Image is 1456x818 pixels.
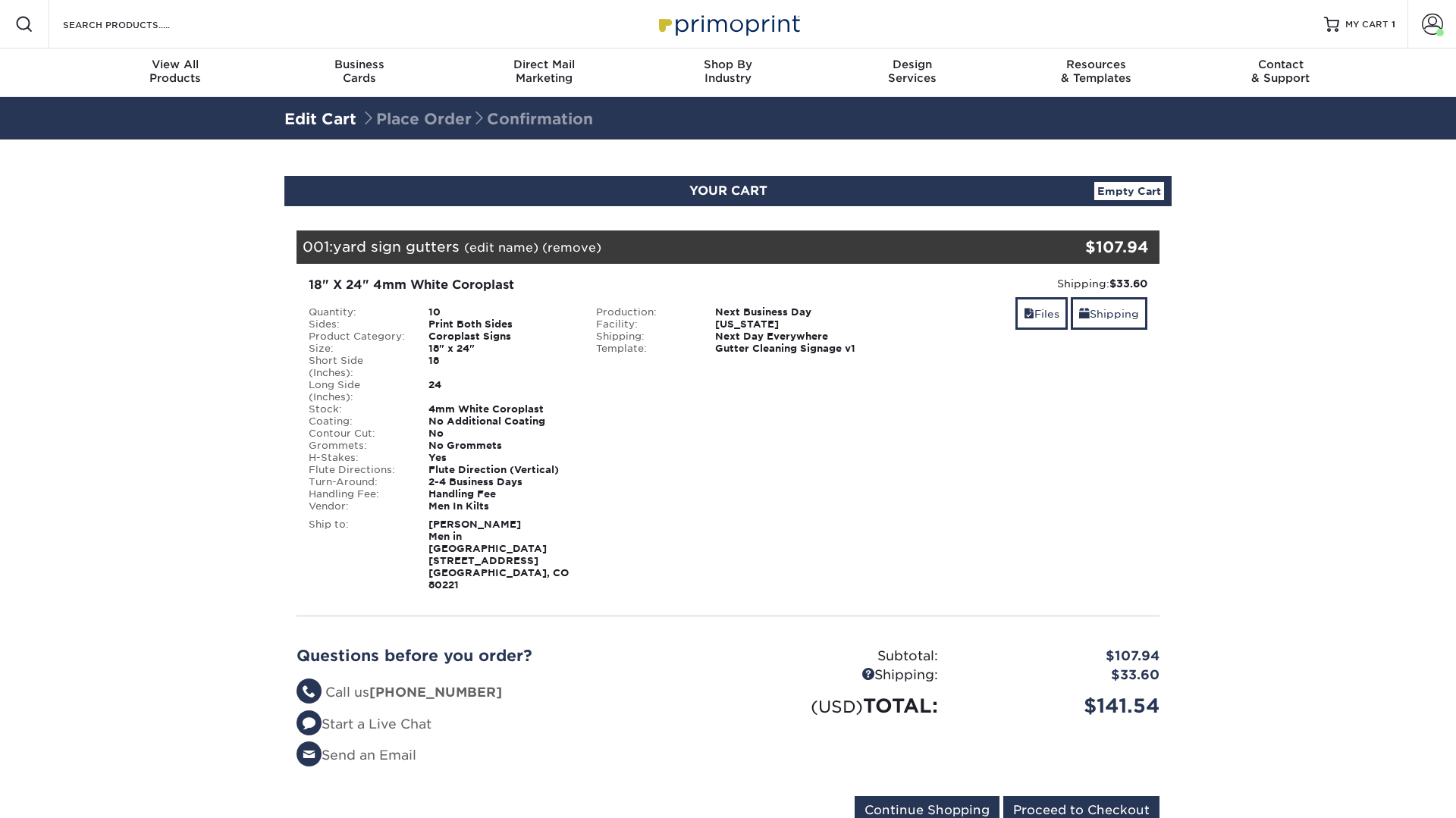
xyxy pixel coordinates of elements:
[297,415,417,428] div: Coating:
[297,683,717,703] li: Call us
[417,440,585,452] div: No Grommets
[61,15,209,33] input: SEARCH PRODUCTS.....
[297,476,417,488] div: Turn-Around:
[268,58,452,85] div: Cards
[297,343,417,355] div: Size:
[417,428,585,440] div: No
[417,403,585,415] div: 4mm White Coroplast
[1015,297,1068,330] a: Files
[83,49,268,97] a: View AllProducts
[636,58,821,71] span: Shop By
[1188,58,1373,71] span: Contact
[1015,236,1148,259] div: $107.94
[297,331,417,343] div: Product Category:
[417,306,585,318] div: 10
[417,343,585,355] div: 18" x 24"
[417,331,585,343] div: Coroplast Signs
[417,488,585,500] div: Handling Fee
[949,691,1171,720] div: $141.54
[1004,49,1188,97] a: Resources& Templates
[333,238,460,255] span: yard sign gutters
[297,519,417,591] div: Ship to:
[689,183,767,198] span: YOUR CART
[704,318,871,331] div: [US_STATE]
[297,428,417,440] div: Contour Cut:
[820,58,1004,85] div: Services
[297,464,417,476] div: Flute Directions:
[297,500,417,512] div: Vendor:
[452,58,636,71] span: Direct Mail
[297,403,417,415] div: Stock:
[1392,19,1395,30] span: 1
[585,331,704,343] div: Shipping:
[417,476,585,488] div: 2-4 Business Days
[542,240,601,255] a: (remove)
[1188,58,1373,85] div: & Support
[652,8,804,40] img: Primoprint
[949,647,1171,666] div: $107.94
[297,452,417,464] div: H-Stakes:
[704,343,871,355] div: Gutter Cleaning Signage v1
[297,716,431,732] a: Start a Live Chat
[309,276,860,294] div: 18" X 24" 4mm White Coroplast
[820,58,1004,71] span: Design
[417,500,585,512] div: Men In Kilts
[811,697,863,716] small: (USD)
[883,276,1147,291] div: Shipping:
[820,49,1004,97] a: DesignServices
[297,379,417,403] div: Long Side (Inches):
[297,647,717,665] h2: Questions before you order?
[297,440,417,452] div: Grommets:
[297,318,417,331] div: Sides:
[1345,18,1389,31] span: MY CART
[1004,58,1188,71] span: Resources
[728,647,949,666] div: Subtotal:
[417,415,585,428] div: No Additional Coating
[297,306,417,318] div: Quantity:
[297,747,416,763] a: Send an Email
[728,691,949,720] div: TOTAL:
[369,685,502,700] strong: [PHONE_NUMBER]
[704,331,871,343] div: Next Day Everywhere
[636,58,821,85] div: Industry
[1024,308,1034,320] span: files
[585,343,704,355] div: Template:
[83,58,268,71] span: View All
[452,58,636,85] div: Marketing
[297,230,1015,264] div: 001:
[585,318,704,331] div: Facility:
[297,355,417,379] div: Short Side (Inches):
[1109,277,1147,290] strong: $33.60
[417,318,585,331] div: Print Both Sides
[417,452,585,464] div: Yes
[728,666,949,685] div: Shipping:
[949,666,1171,685] div: $33.60
[1071,297,1147,330] a: Shipping
[1188,49,1373,97] a: Contact& Support
[361,110,593,128] span: Place Order Confirmation
[417,464,585,476] div: Flute Direction (Vertical)
[83,58,268,85] div: Products
[417,379,585,403] div: 24
[1094,182,1164,200] a: Empty Cart
[1079,308,1090,320] span: shipping
[464,240,538,255] a: (edit name)
[268,58,452,71] span: Business
[268,49,452,97] a: BusinessCards
[1004,58,1188,85] div: & Templates
[452,49,636,97] a: Direct MailMarketing
[428,519,569,591] strong: [PERSON_NAME] Men in [GEOGRAPHIC_DATA] [STREET_ADDRESS] [GEOGRAPHIC_DATA], CO 80221
[636,49,821,97] a: Shop ByIndustry
[284,110,356,128] a: Edit Cart
[297,488,417,500] div: Handling Fee:
[704,306,871,318] div: Next Business Day
[417,355,585,379] div: 18
[585,306,704,318] div: Production:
